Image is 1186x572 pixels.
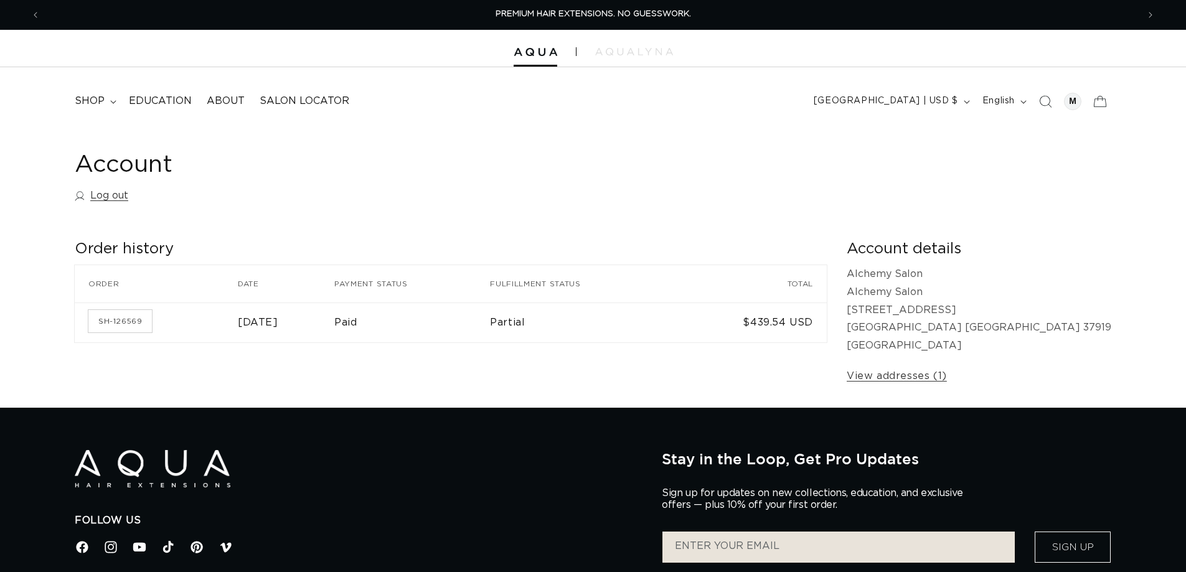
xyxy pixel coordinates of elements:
[334,302,490,342] td: Paid
[975,90,1032,113] button: English
[129,95,192,108] span: Education
[595,48,673,55] img: aqualyna.com
[514,48,557,57] img: Aqua Hair Extensions
[490,265,677,302] th: Fulfillment status
[75,240,827,259] h2: Order history
[806,90,975,113] button: [GEOGRAPHIC_DATA] | USD $
[22,3,49,27] button: Previous announcement
[75,514,643,527] h2: Follow Us
[199,87,252,115] a: About
[88,310,152,332] a: Order number SH-126569
[1137,3,1164,27] button: Next announcement
[677,302,827,342] td: $439.54 USD
[67,87,121,115] summary: shop
[847,240,1111,259] h2: Account details
[490,302,677,342] td: Partial
[75,95,105,108] span: shop
[334,265,490,302] th: Payment status
[847,367,947,385] a: View addresses (1)
[75,187,128,205] a: Log out
[75,150,1111,181] h1: Account
[662,487,973,511] p: Sign up for updates on new collections, education, and exclusive offers — plus 10% off your first...
[238,265,334,302] th: Date
[75,265,238,302] th: Order
[677,265,827,302] th: Total
[1032,88,1059,115] summary: Search
[1035,532,1111,563] button: Sign Up
[121,87,199,115] a: Education
[238,317,278,327] time: [DATE]
[814,95,958,108] span: [GEOGRAPHIC_DATA] | USD $
[496,10,691,18] span: PREMIUM HAIR EXTENSIONS. NO GUESSWORK.
[252,87,357,115] a: Salon Locator
[662,532,1015,563] input: ENTER YOUR EMAIL
[982,95,1015,108] span: English
[260,95,349,108] span: Salon Locator
[75,450,230,488] img: Aqua Hair Extensions
[847,265,1111,355] p: Alchemy Salon Alchemy Salon [STREET_ADDRESS] [GEOGRAPHIC_DATA] [GEOGRAPHIC_DATA] 37919 [GEOGRAPHI...
[662,450,1111,467] h2: Stay in the Loop, Get Pro Updates
[207,95,245,108] span: About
